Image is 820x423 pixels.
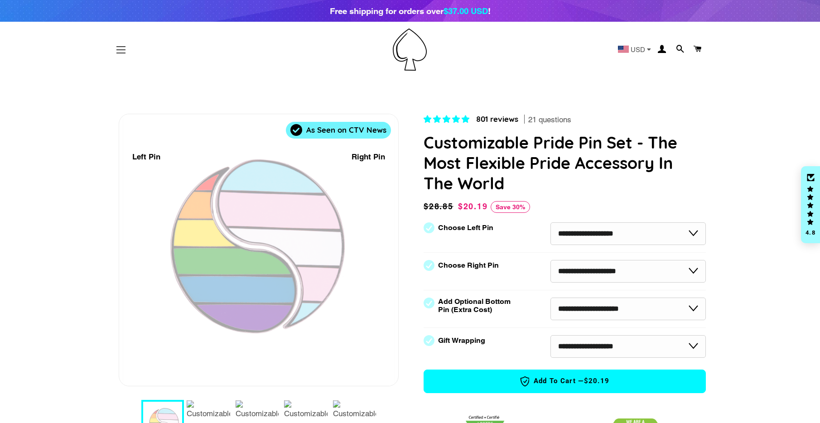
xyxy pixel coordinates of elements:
img: Pin-Ace [393,29,427,71]
button: Add to Cart —$20.19 [424,370,706,393]
span: 21 questions [528,115,571,125]
span: Add to Cart — [438,375,692,387]
span: $37.00 USD [444,6,488,16]
span: Save 30% [491,201,530,213]
div: 4.8 [805,230,816,236]
div: Free shipping for orders over ! [330,5,491,17]
div: 1 / 7 [119,114,398,386]
span: $20.19 [584,376,610,386]
span: 4.83 stars [424,115,472,124]
label: Choose Right Pin [438,261,499,269]
h1: Customizable Pride Pin Set - The Most Flexible Pride Accessory In The World [424,132,706,193]
div: Right Pin [352,151,385,163]
span: $20.19 [458,202,488,211]
span: USD [631,46,645,53]
div: Click to open Judge.me floating reviews tab [801,166,820,243]
span: $28.85 [424,200,456,213]
label: Add Optional Bottom Pin (Extra Cost) [438,298,514,314]
label: Gift Wrapping [438,336,485,345]
span: 801 reviews [476,114,518,124]
label: Choose Left Pin [438,224,493,232]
